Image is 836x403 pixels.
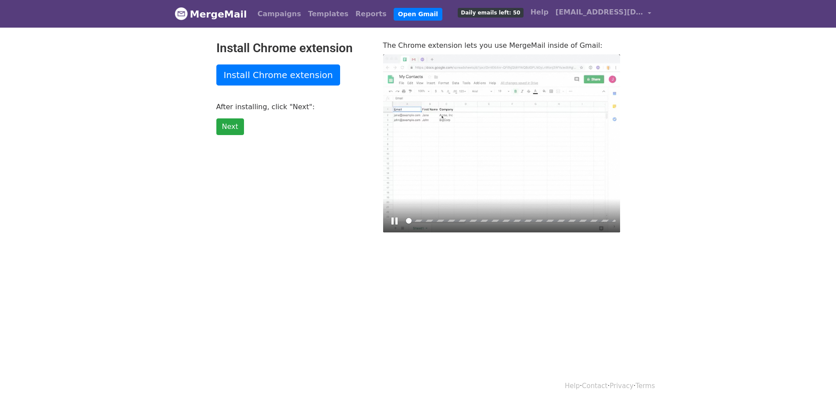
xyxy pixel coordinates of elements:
p: The Chrome extension lets you use MergeMail inside of Gmail: [383,41,620,50]
a: Reports [352,5,390,23]
a: MergeMail [175,5,247,23]
a: Campaigns [254,5,305,23]
a: Open Gmail [394,8,442,21]
input: Seek [406,217,616,225]
a: Daily emails left: 50 [454,4,527,21]
a: Help [565,382,580,390]
span: Daily emails left: 50 [458,8,523,18]
a: Contact [582,382,607,390]
img: MergeMail logo [175,7,188,20]
a: Terms [635,382,655,390]
a: Templates [305,5,352,23]
a: [EMAIL_ADDRESS][DOMAIN_NAME] [552,4,655,24]
a: Help [527,4,552,21]
iframe: Chat Widget [792,361,836,403]
div: Sohbet Aracı [792,361,836,403]
h2: Install Chrome extension [216,41,370,56]
a: Next [216,118,244,135]
a: Privacy [610,382,633,390]
button: Play [388,214,402,228]
p: After installing, click "Next": [216,102,370,111]
span: [EMAIL_ADDRESS][DOMAIN_NAME] [556,7,643,18]
a: Install Chrome extension [216,64,341,86]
